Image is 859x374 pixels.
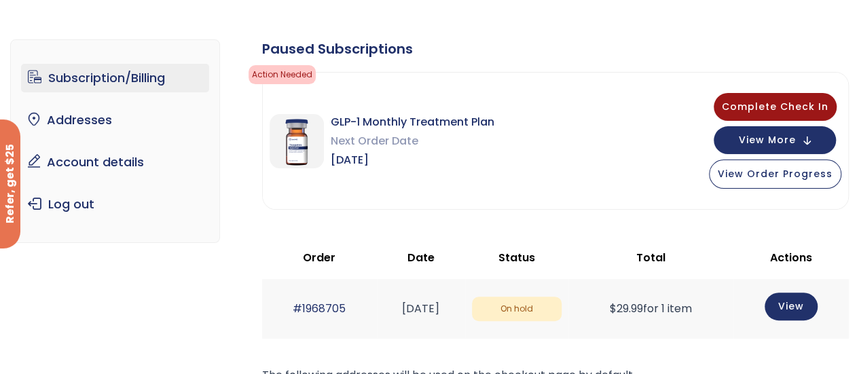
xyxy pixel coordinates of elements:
[10,39,220,243] nav: Account pages
[739,136,796,145] span: View More
[709,160,841,189] button: View Order Progress
[770,250,812,265] span: Actions
[249,65,316,84] span: Action Needed
[714,126,836,154] button: View More
[568,279,734,338] td: for 1 item
[610,301,617,316] span: $
[722,100,828,113] span: Complete Check In
[21,64,209,92] a: Subscription/Billing
[331,132,494,151] span: Next Order Date
[21,106,209,134] a: Addresses
[402,301,439,316] time: [DATE]
[498,250,535,265] span: Status
[472,297,562,322] span: On hold
[293,301,346,316] a: #1968705
[765,293,818,320] a: View
[714,93,837,121] button: Complete Check In
[636,250,665,265] span: Total
[718,167,833,181] span: View Order Progress
[262,39,849,58] div: Paused Subscriptions
[331,113,494,132] span: GLP-1 Monthly Treatment Plan
[21,190,209,219] a: Log out
[21,148,209,176] a: Account details
[303,250,335,265] span: Order
[407,250,435,265] span: Date
[331,151,494,170] span: [DATE]
[610,301,643,316] span: 29.99
[270,114,324,168] img: GLP-1 Monthly Treatment Plan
